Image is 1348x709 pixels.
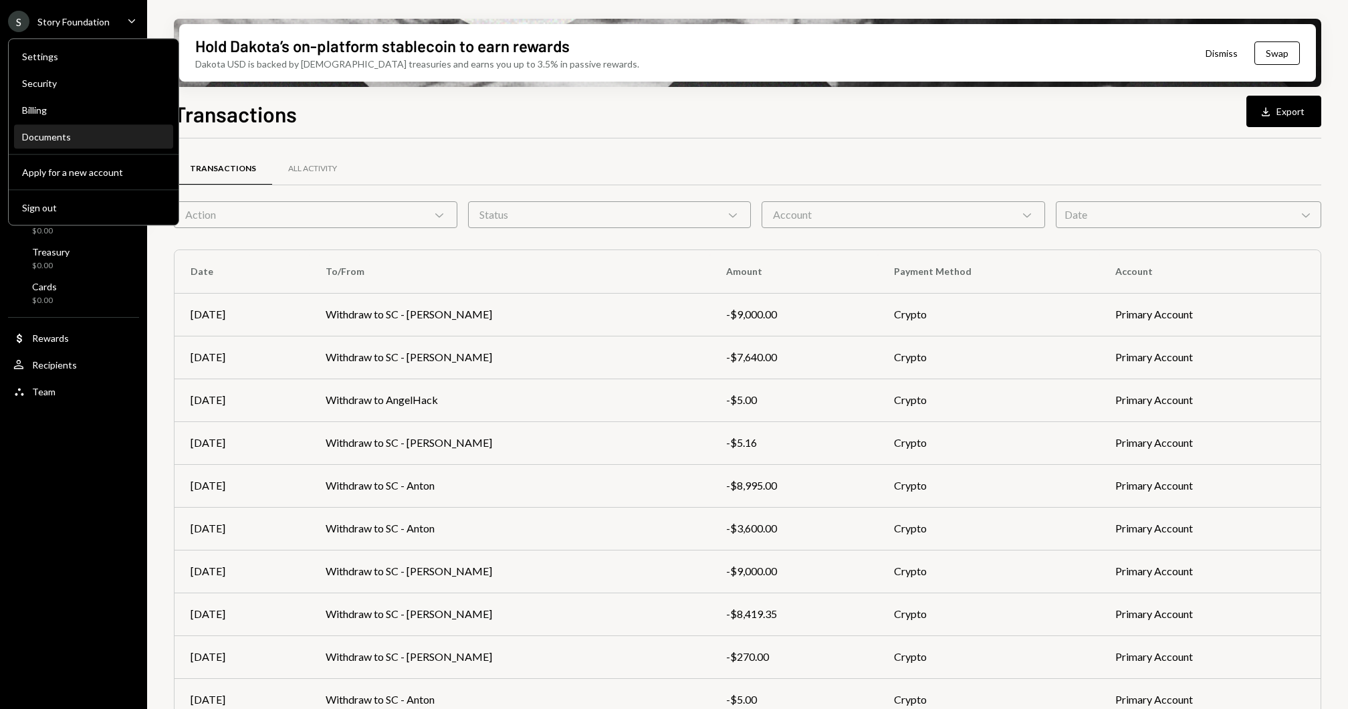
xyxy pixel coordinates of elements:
td: Crypto [878,464,1099,507]
a: Cards$0.00 [8,277,139,309]
div: -$9,000.00 [726,563,861,579]
div: [DATE] [191,606,294,622]
div: $0.00 [32,295,57,306]
td: Crypto [878,336,1099,379]
button: Apply for a new account [14,161,173,185]
button: Sign out [14,196,173,220]
a: Rewards [8,326,139,350]
div: [DATE] [191,435,294,451]
div: Date [1056,201,1321,228]
div: [DATE] [191,306,294,322]
td: Withdraw to SC - Anton [310,464,711,507]
td: Primary Account [1099,507,1321,550]
div: Billing [22,104,165,116]
div: [DATE] [191,692,294,708]
div: S [8,11,29,32]
td: Withdraw to SC - [PERSON_NAME] [310,336,711,379]
th: Account [1099,250,1321,293]
td: Withdraw to SC - [PERSON_NAME] [310,421,711,464]
div: -$8,419.35 [726,606,861,622]
td: Crypto [878,635,1099,678]
td: Crypto [878,379,1099,421]
td: Primary Account [1099,421,1321,464]
a: Documents [14,124,173,148]
th: Amount [710,250,877,293]
h1: Transactions [174,100,297,127]
td: Withdraw to SC - [PERSON_NAME] [310,635,711,678]
a: Recipients [8,352,139,377]
a: Security [14,71,173,95]
div: -$9,000.00 [726,306,861,322]
div: [DATE] [191,520,294,536]
button: Dismiss [1189,37,1254,69]
div: [DATE] [191,349,294,365]
a: Billing [14,98,173,122]
div: Documents [22,131,165,142]
div: Status [468,201,752,228]
a: Treasury$0.00 [8,242,139,274]
div: Sign out [22,202,165,213]
td: Crypto [878,293,1099,336]
div: Rewards [32,332,69,344]
div: Security [22,78,165,89]
div: Treasury [32,246,70,258]
a: Transactions [174,152,272,186]
div: [DATE] [191,563,294,579]
td: Primary Account [1099,593,1321,635]
td: Primary Account [1099,635,1321,678]
div: Cards [32,281,57,292]
div: -$5.16 [726,435,861,451]
div: -$5.00 [726,392,861,408]
td: Primary Account [1099,379,1321,421]
td: Primary Account [1099,336,1321,379]
div: -$3,600.00 [726,520,861,536]
div: Story Foundation [37,16,110,27]
td: Withdraw to SC - [PERSON_NAME] [310,593,711,635]
td: Primary Account [1099,293,1321,336]
td: Withdraw to SC - [PERSON_NAME] [310,293,711,336]
div: Team [32,386,55,397]
td: Primary Account [1099,464,1321,507]
div: Account [762,201,1045,228]
th: Date [175,250,310,293]
td: Withdraw to AngelHack [310,379,711,421]
td: Withdraw to SC - [PERSON_NAME] [310,550,711,593]
div: Transactions [190,163,256,175]
td: Crypto [878,593,1099,635]
div: Dakota USD is backed by [DEMOGRAPHIC_DATA] treasuries and earns you up to 3.5% in passive rewards. [195,57,639,71]
a: All Activity [272,152,353,186]
div: [DATE] [191,649,294,665]
a: Settings [14,44,173,68]
div: -$5.00 [726,692,861,708]
div: [DATE] [191,478,294,494]
div: $0.00 [32,260,70,272]
div: [DATE] [191,392,294,408]
div: Hold Dakota’s on-platform stablecoin to earn rewards [195,35,570,57]
div: Action [174,201,457,228]
div: -$8,995.00 [726,478,861,494]
button: Export [1246,96,1321,127]
td: Crypto [878,507,1099,550]
div: -$270.00 [726,649,861,665]
div: Settings [22,51,165,62]
td: Primary Account [1099,550,1321,593]
td: Crypto [878,421,1099,464]
div: $0.00 [32,225,64,237]
td: Crypto [878,550,1099,593]
div: Recipients [32,359,77,371]
a: Team [8,379,139,403]
th: Payment Method [878,250,1099,293]
th: To/From [310,250,711,293]
div: All Activity [288,163,337,175]
button: Swap [1254,41,1300,65]
div: -$7,640.00 [726,349,861,365]
div: Apply for a new account [22,167,165,178]
td: Withdraw to SC - Anton [310,507,711,550]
